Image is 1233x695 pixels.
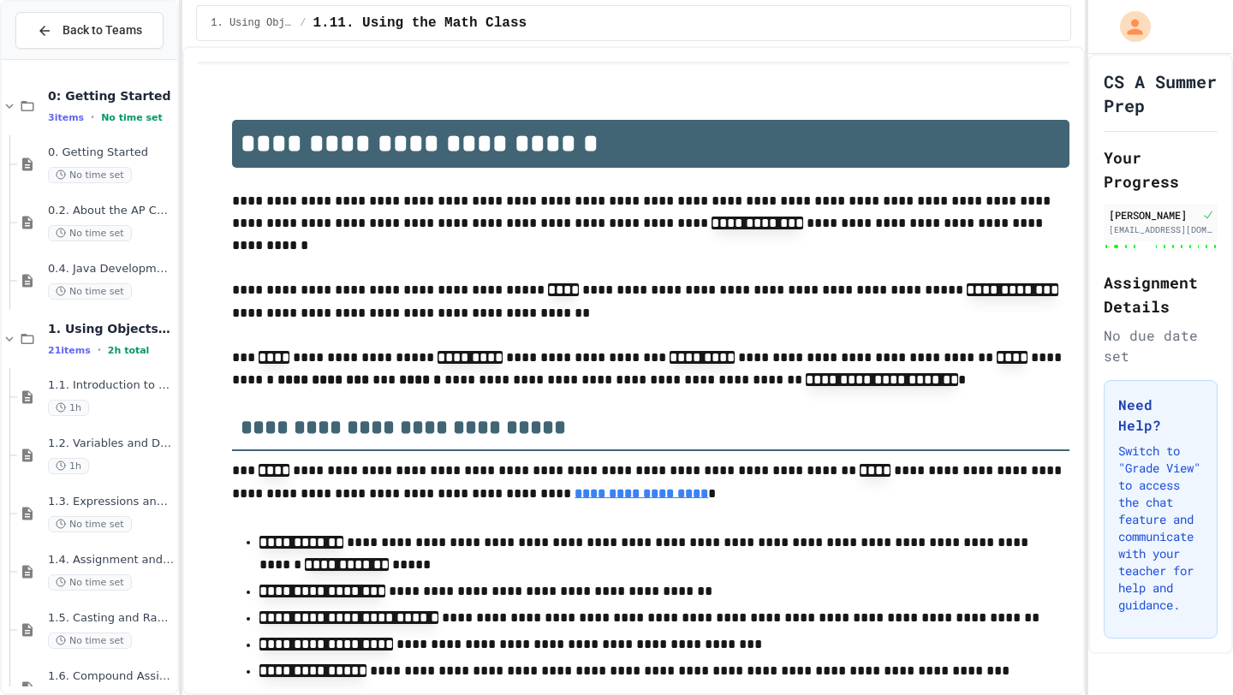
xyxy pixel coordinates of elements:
[63,21,142,39] span: Back to Teams
[1104,69,1218,117] h1: CS A Summer Prep
[48,225,132,241] span: No time set
[48,378,174,393] span: 1.1. Introduction to Algorithms, Programming, and Compilers
[1102,7,1155,46] div: My Account
[300,16,306,30] span: /
[48,345,91,356] span: 21 items
[48,112,84,123] span: 3 items
[48,321,174,336] span: 1. Using Objects and Methods
[48,167,132,183] span: No time set
[48,88,174,104] span: 0: Getting Started
[48,283,132,300] span: No time set
[1104,146,1218,193] h2: Your Progress
[48,437,174,451] span: 1.2. Variables and Data Types
[1118,443,1203,614] p: Switch to "Grade View" to access the chat feature and communicate with your teacher for help and ...
[48,574,132,591] span: No time set
[211,16,293,30] span: 1. Using Objects and Methods
[101,112,163,123] span: No time set
[313,13,527,33] span: 1.11. Using the Math Class
[15,12,164,49] button: Back to Teams
[48,633,132,649] span: No time set
[48,204,174,218] span: 0.2. About the AP CSA Exam
[1104,325,1218,366] div: No due date set
[48,669,174,684] span: 1.6. Compound Assignment Operators
[1104,270,1218,318] h2: Assignment Details
[48,400,89,416] span: 1h
[48,553,174,567] span: 1.4. Assignment and Input
[48,262,174,276] span: 0.4. Java Development Environments
[48,458,89,474] span: 1h
[48,516,132,532] span: No time set
[48,146,174,160] span: 0. Getting Started
[48,495,174,509] span: 1.3. Expressions and Output [New]
[48,611,174,626] span: 1.5. Casting and Ranges of Values
[108,345,150,356] span: 2h total
[1109,207,1199,223] div: [PERSON_NAME]
[1109,223,1212,236] div: [EMAIL_ADDRESS][DOMAIN_NAME]
[98,343,101,357] span: •
[1118,395,1203,436] h3: Need Help?
[91,110,94,124] span: •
